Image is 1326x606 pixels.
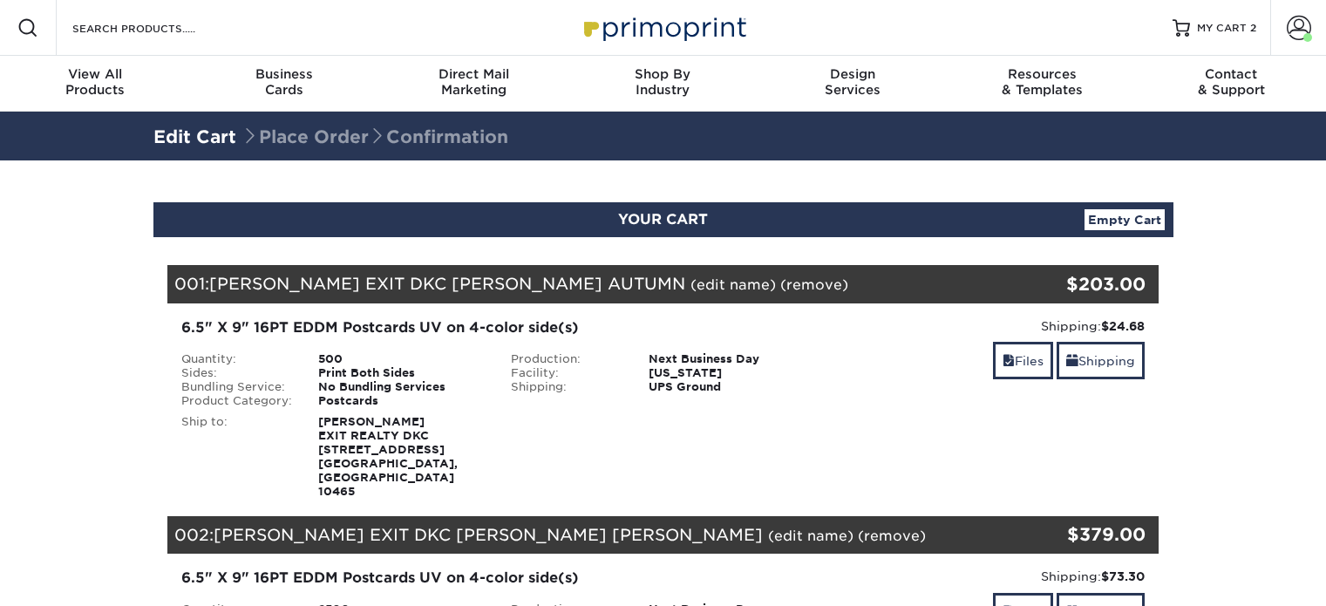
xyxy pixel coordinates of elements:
div: Shipping: [841,568,1146,585]
div: Cards [189,66,378,98]
input: SEARCH PRODUCTS..... [71,17,241,38]
span: YOUR CART [618,211,708,228]
a: Shipping [1057,342,1145,379]
div: & Support [1137,66,1326,98]
div: No Bundling Services [305,380,498,394]
strong: $73.30 [1101,569,1145,583]
div: Print Both Sides [305,366,498,380]
div: Shipping: [841,317,1146,335]
a: (remove) [858,528,926,544]
a: Empty Cart [1085,209,1165,230]
div: Postcards [305,394,498,408]
a: DesignServices [758,56,947,112]
a: Edit Cart [153,126,236,147]
span: Place Order Confirmation [241,126,508,147]
span: Resources [947,66,1136,82]
a: BusinessCards [189,56,378,112]
div: UPS Ground [636,380,828,394]
div: $203.00 [994,271,1146,297]
div: Quantity: [168,352,306,366]
div: 002: [167,516,994,555]
a: Shop ByIndustry [568,56,758,112]
div: Product Category: [168,394,306,408]
div: Shipping: [498,380,636,394]
div: 500 [305,352,498,366]
a: (edit name) [768,528,853,544]
a: Resources& Templates [947,56,1136,112]
a: (remove) [780,276,848,293]
div: 6.5" X 9" 16PT EDDM Postcards UV on 4-color side(s) [181,568,815,589]
strong: [PERSON_NAME] EXIT REALTY DKC [STREET_ADDRESS] [GEOGRAPHIC_DATA], [GEOGRAPHIC_DATA] 10465 [318,415,458,498]
div: Next Business Day [636,352,828,366]
div: Sides: [168,366,306,380]
div: Industry [568,66,758,98]
span: MY CART [1197,21,1247,36]
a: Files [993,342,1053,379]
div: 6.5" X 9" 16PT EDDM Postcards UV on 4-color side(s) [181,317,815,338]
span: Shop By [568,66,758,82]
span: Business [189,66,378,82]
img: Primoprint [576,9,751,46]
span: 2 [1250,22,1256,34]
div: Marketing [379,66,568,98]
span: [PERSON_NAME] EXIT DKC [PERSON_NAME] AUTUMN [209,274,685,293]
div: Bundling Service: [168,380,306,394]
div: $379.00 [994,521,1146,548]
a: Contact& Support [1137,56,1326,112]
span: files [1003,354,1015,368]
div: Ship to: [168,415,306,499]
div: Services [758,66,947,98]
span: [PERSON_NAME] EXIT DKC [PERSON_NAME] [PERSON_NAME] [214,525,763,544]
span: Contact [1137,66,1326,82]
div: [US_STATE] [636,366,828,380]
div: 001: [167,265,994,303]
strong: $24.68 [1101,319,1145,333]
a: (edit name) [690,276,776,293]
span: Direct Mail [379,66,568,82]
a: Direct MailMarketing [379,56,568,112]
span: Design [758,66,947,82]
div: & Templates [947,66,1136,98]
div: Production: [498,352,636,366]
div: Facility: [498,366,636,380]
span: shipping [1066,354,1078,368]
